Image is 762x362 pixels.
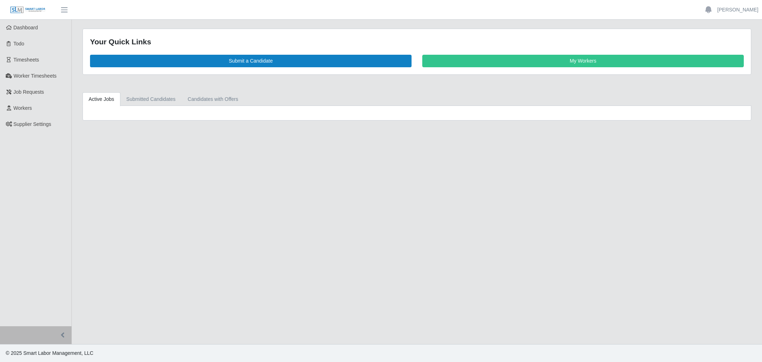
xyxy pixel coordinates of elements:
a: Submit a Candidate [90,55,412,67]
a: Active Jobs [83,92,120,106]
span: Worker Timesheets [14,73,56,79]
span: © 2025 Smart Labor Management, LLC [6,350,93,356]
span: Supplier Settings [14,121,51,127]
span: Job Requests [14,89,44,95]
a: Submitted Candidates [120,92,182,106]
a: Candidates with Offers [181,92,244,106]
span: Timesheets [14,57,39,63]
span: Dashboard [14,25,38,30]
span: Workers [14,105,32,111]
img: SLM Logo [10,6,46,14]
span: Todo [14,41,24,47]
div: Your Quick Links [90,36,744,48]
a: [PERSON_NAME] [717,6,758,14]
a: My Workers [422,55,744,67]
